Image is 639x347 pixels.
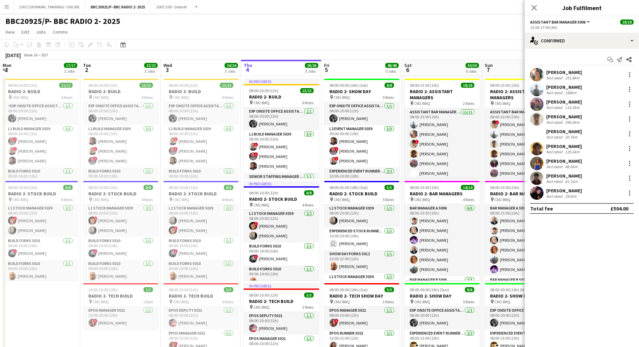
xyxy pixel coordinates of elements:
div: 3 Jobs [305,69,318,74]
span: 17/17 [64,63,77,68]
div: 48.2km [564,164,579,169]
span: ! [254,152,258,156]
span: Sun [485,62,493,68]
div: 3 Jobs [145,69,157,74]
div: 135.6km [564,149,581,154]
span: 4 [243,66,252,74]
span: 08:00-00:00 (16h) (Sun) [410,287,449,292]
span: 08:00-00:00 (16h) (Mon) [490,287,530,292]
h3: RADIO 2- BAR MANAGERS [404,191,480,197]
span: 4 Roles [463,197,474,202]
app-card-role: Assistant Bar Manager 500611/1108:00-23:00 (15h)[PERSON_NAME][PERSON_NAME]![PERSON_NAME][PERSON_N... [404,108,480,229]
app-job-card: 08:00-23:00 (15h)18/18RADIO 2- ASSISTANT MANAGERS CM2 8WQ2 RolesAssistant Bar Manager 500611/1108... [485,79,560,178]
span: 3 Roles [222,299,233,304]
div: In progress08:00-20:00 (12h)15/15RADIO 2- BUILD CM2 8WQ6 RolesExp Onsite Office Assistant 50121/1... [244,79,319,178]
span: CM2 8WQ [173,197,189,202]
span: ! [13,217,17,221]
div: In progress [244,283,319,288]
div: 291km [564,194,578,199]
app-job-card: 10:00-20:00 (10h)1/1RADIO 2- TECH BUILD CM2 8WQ1 RoleEPOS Manager 50211/110:00-20:00 (10h)![PERSO... [83,283,158,330]
div: 5 Jobs [386,69,398,74]
span: CM2 8WQ [414,299,430,304]
span: CM2 8WQ [334,197,350,202]
app-card-role: Experienced Event Runner 50122/210:00-20:00 (10h) [324,167,399,200]
app-job-card: In progress08:00-20:00 (12h)8/8RADIO 2- STOCK BUILD CM2 8WQ4 RolesL1 Stock Manager 50392/208:00-2... [244,181,319,280]
a: View [3,28,17,36]
span: 08:00-23:00 (15h) [410,185,439,190]
span: CM2 8WQ [494,197,511,202]
span: 08:00-20:00 (12h) [249,293,278,298]
app-card-role: L1 Build Manager 50393/308:00-20:00 (12h)![PERSON_NAME]![PERSON_NAME][PERSON_NAME] [3,125,78,167]
app-card-role: L1 Stock Manager 50392/208:00-20:00 (12h)![PERSON_NAME][PERSON_NAME] [244,210,319,242]
span: CM2 8WQ [334,95,350,100]
span: 13/13 [220,83,233,88]
span: ! [174,342,178,346]
button: 2007/100 - Debrief [151,0,192,13]
app-card-role: Bar Manager B 50063/3 [485,276,560,318]
span: ! [334,157,338,161]
div: Not rated [546,75,564,80]
h3: RADIO 2- BUILD [244,94,319,100]
app-card-role: Bar Manager B 50063/3 [404,276,480,318]
app-card-role: Build Forks 50101/109:00-19:00 (10h)![PERSON_NAME] [244,242,319,265]
span: 8/8 [385,83,394,88]
div: £504.00 [610,205,628,212]
span: 5 Roles [463,299,474,304]
div: Not rated [546,105,564,110]
h3: RADIO 2- ASSISTANT MANAGERS [404,88,480,101]
span: Fri [324,62,329,68]
span: ! [495,120,499,124]
span: 4 Roles [61,197,73,202]
span: ! [93,217,97,221]
h3: RADIO 2- SHOW DAY [485,293,560,299]
span: CM2 8WQ [12,197,29,202]
app-job-card: 08:00-20:00 (12h)13/13RADIO 2- BUILD CM2 8WQ4 RolesExp Onsite Office Assistant 50121/108:00-20:00... [83,79,158,178]
span: 08:00-00:00 (16h) (Sat) [329,83,368,88]
h3: RADIO 2- STOCK BUILD [324,191,399,197]
span: 6 [403,66,412,74]
app-job-card: 08:00-20:00 (12h)13/13RADIO 2- BUILD CM2 8WQ4 RolesExp Onsite Office Assistant 50121/108:00-20:00... [163,79,239,178]
span: 4 Roles [302,202,314,207]
div: Not rated [546,90,564,95]
h3: RADIO 2- ASSISTANT MANAGERS [485,88,560,101]
span: 5 Roles [383,95,394,100]
div: 08:00-20:00 (12h)6/6RADIO 2- STOCK BUILD CM2 8WQ4 RolesL1 Stock Manager 50392/208:00-20:00 (12h)!... [3,181,78,280]
span: Jobs [36,29,46,35]
span: 10:00-20:00 (10h) [88,287,118,292]
span: 50/50 [466,63,479,68]
app-card-role: Exp Onsite Office Assistant 50121/108:00-20:00 (12h)[PERSON_NAME] [324,102,399,125]
div: 251.8km [564,75,581,80]
span: CM2 8WQ [253,202,270,207]
div: 296.6km [564,120,581,125]
app-card-role: Build Forks 50101/109:00-19:00 (10h)[PERSON_NAME] [83,260,158,283]
span: 08:00-20:00 (12h) [169,83,198,88]
span: Week 36 [22,52,39,57]
span: 11/11 [59,83,73,88]
div: [PERSON_NAME] [546,114,582,120]
div: 08:00-20:00 (12h)8/8RADIO 2- STOCK BUILD CM2 8WQ4 RolesL1 Stock Manager 50392/208:00-20:00 (12h)[... [163,181,239,280]
span: CM2 8WQ [93,197,109,202]
span: ! [254,143,258,147]
span: 6 Roles [302,100,314,105]
app-card-role: Experienced Stock Runner 50121/110:00-20:00 (10h) [PERSON_NAME] [324,227,399,250]
span: 3/3 [224,287,233,292]
span: 5/5 [385,185,394,190]
span: CM2 8WQ [173,95,189,100]
app-card-role: Build Forks 50101/109:00-19:00 (10h) [163,167,239,190]
span: 8/8 [224,185,233,190]
span: ! [174,137,178,141]
h3: RADIO 2- STOCK BUILD [3,191,78,197]
div: 08:00-23:00 (15h)14/14RADIO 2- BAR MANAGERS CM2 8WQ4 RolesBar Manager A 50066/608:00-23:00 (15h)[... [485,181,560,280]
span: 08:00-23:00 (15h) [490,185,519,190]
span: ! [13,147,17,151]
span: 48/48 [385,63,399,68]
button: BBC20925/P- BBC RADIO 2- 2025 [85,0,151,13]
span: CM2 8WQ [253,100,270,105]
span: CM2 8WQ [253,305,270,310]
span: ! [93,157,97,161]
app-card-role: L1 Stock Manager 50391/114:00-02:00 (12h) [324,273,399,296]
h3: RADIO 2- BUILD [163,88,239,94]
h3: RADIO 2- TECH SHOW DAY [324,293,399,299]
div: 08:00-02:00 (18h) (Sat)5/5RADIO 2- STOCK BUILD CM2 8WQ5 RolesL1 Stock Manager 50391/108:00-20:00 ... [324,181,399,280]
